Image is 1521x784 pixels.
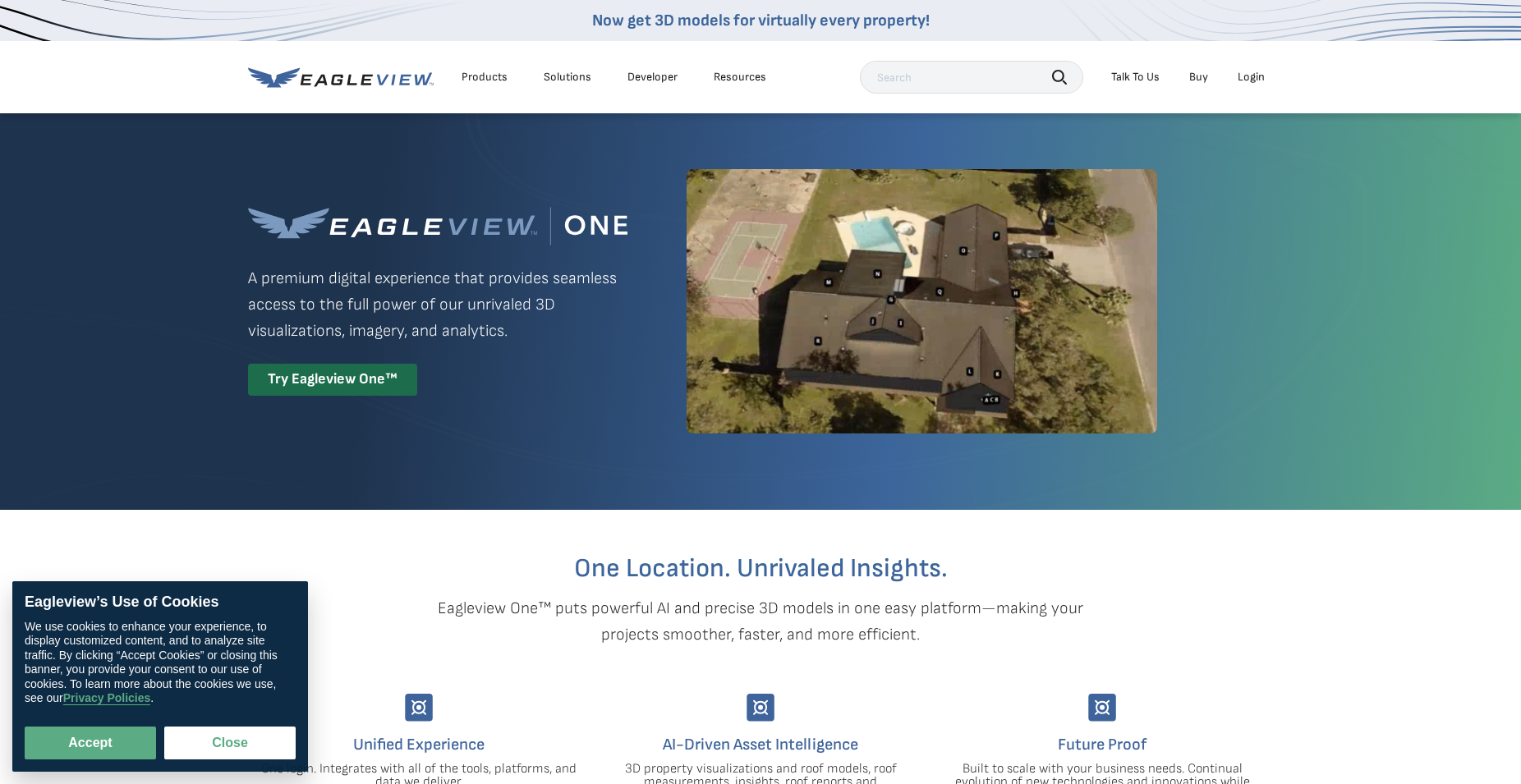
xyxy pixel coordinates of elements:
[248,207,627,245] img: Eagleview One™
[602,731,919,758] h4: AI-Driven Asset Intelligence
[860,61,1083,94] input: Search
[405,694,433,722] img: Group-9744.svg
[260,731,577,758] h4: Unified Experience
[592,11,930,30] a: Now get 3D models for virtually every property!
[1111,70,1160,85] div: Talk To Us
[164,727,296,759] button: Close
[248,265,627,344] p: A premium digital experience that provides seamless access to the full power of our unrivaled 3D ...
[747,694,774,722] img: Group-9744.svg
[944,731,1261,758] h4: Future Proof
[1088,694,1116,722] img: Group-9744.svg
[25,620,296,706] div: We use cookies to enhance your experience, to display customized content, and to analyze site tra...
[544,70,591,85] div: Solutions
[462,70,508,85] div: Products
[248,364,417,396] div: Try Eagleview One™
[409,595,1112,648] p: Eagleview One™ puts powerful AI and precise 3D models in one easy platform—making your projects s...
[260,556,1261,582] h2: One Location. Unrivaled Insights.
[1189,70,1208,85] a: Buy
[25,727,156,759] button: Accept
[627,70,678,85] a: Developer
[1238,70,1265,85] div: Login
[63,692,151,706] a: Privacy Policies
[25,594,296,612] div: Eagleview’s Use of Cookies
[714,70,766,85] div: Resources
